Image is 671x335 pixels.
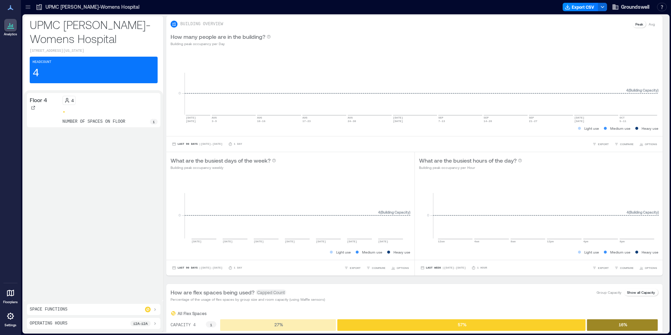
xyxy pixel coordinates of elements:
[350,266,361,270] span: EXPORT
[171,323,196,328] text: CAPACITY 4
[649,21,655,27] p: Avg
[393,120,403,123] text: [DATE]
[419,264,467,271] button: Last Week |[DATE]-[DATE]
[610,1,651,13] button: Groundswell
[362,249,382,255] p: Medium use
[316,240,326,243] text: [DATE]
[584,249,599,255] p: Light use
[71,98,74,103] p: 4
[33,66,39,80] p: 4
[254,240,264,243] text: [DATE]
[474,240,479,243] text: 4am
[591,141,610,148] button: EXPORT
[171,33,265,41] p: How many people are in the building?
[302,116,308,119] text: AUG
[597,290,621,295] p: Group Capacity
[348,120,356,123] text: 24-30
[642,126,658,131] p: Heavy use
[598,266,609,270] span: EXPORT
[274,322,283,327] text: 27 %
[627,290,655,295] p: Show all Capacity
[620,266,634,270] span: COMPARE
[419,156,517,165] p: What are the busiest hours of the day?
[598,142,609,146] span: EXPORT
[234,142,242,146] p: 1 Day
[179,91,181,95] tspan: 0
[529,120,537,123] text: 21-27
[257,116,262,119] text: AUG
[2,308,19,329] a: Settings
[583,240,589,243] text: 4pm
[30,48,158,54] p: [STREET_ADDRESS][US_STATE]
[427,213,429,217] tspan: 0
[484,116,489,119] text: SEP
[212,120,217,123] text: 3-9
[574,120,584,123] text: [DATE]
[438,120,445,123] text: 7-13
[45,3,139,10] p: UPMC [PERSON_NAME]-Womens Hospital
[348,116,353,119] text: AUG
[30,321,67,326] p: Operating Hours
[63,119,125,124] p: number of spaces on floor
[336,249,351,255] p: Light use
[613,141,635,148] button: COMPARE
[186,120,196,123] text: [DATE]
[458,322,467,327] text: 57 %
[547,240,554,243] text: 12pm
[180,21,223,27] p: BUILDING OVERVIEW
[302,120,311,123] text: 17-23
[5,323,16,327] p: Settings
[394,249,410,255] p: Heavy use
[285,240,295,243] text: [DATE]
[610,249,630,255] p: Medium use
[620,240,625,243] text: 8pm
[171,156,270,165] p: What are the busiest days of the week?
[257,120,265,123] text: 10-16
[620,120,626,123] text: 5-11
[620,142,634,146] span: COMPARE
[343,264,362,271] button: EXPORT
[33,59,51,65] p: Headcount
[192,240,202,243] text: [DATE]
[3,300,18,304] p: Floorplans
[171,297,325,302] p: Percentage of the usage of flex spaces by group size and room capacity (using Waffle sensors)
[2,17,19,38] a: Analytics
[610,126,630,131] p: Medium use
[372,266,385,270] span: COMPARE
[638,141,658,148] button: OPTIONS
[574,116,584,119] text: [DATE]
[511,240,516,243] text: 8am
[645,142,657,146] span: OPTIONS
[1,285,20,306] a: Floorplans
[591,264,610,271] button: EXPORT
[30,307,67,312] p: Space Functions
[584,126,599,131] p: Light use
[365,264,387,271] button: COMPARE
[4,32,17,36] p: Analytics
[212,116,217,119] text: AUG
[477,266,487,270] p: 1 Hour
[179,213,181,217] tspan: 0
[186,116,196,119] text: [DATE]
[484,120,492,123] text: 14-20
[390,264,410,271] button: OPTIONS
[256,290,286,295] span: Capped Count
[30,17,158,45] p: UPMC [PERSON_NAME]-Womens Hospital
[438,240,445,243] text: 12am
[619,322,627,327] text: 16 %
[133,321,148,326] p: 12a - 12a
[613,264,635,271] button: COMPARE
[635,21,643,27] p: Peak
[397,266,409,270] span: OPTIONS
[529,116,534,119] text: SEP
[563,3,598,11] button: Export CSV
[645,266,657,270] span: OPTIONS
[378,240,388,243] text: [DATE]
[171,264,224,271] button: Last 90 Days |[DATE]-[DATE]
[638,264,658,271] button: OPTIONS
[419,165,522,170] p: Building peak occupancy per Hour
[171,41,271,47] p: Building peak occupancy per Day
[393,116,403,119] text: [DATE]
[171,165,276,170] p: Building peak occupancy weekly
[438,116,443,119] text: SEP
